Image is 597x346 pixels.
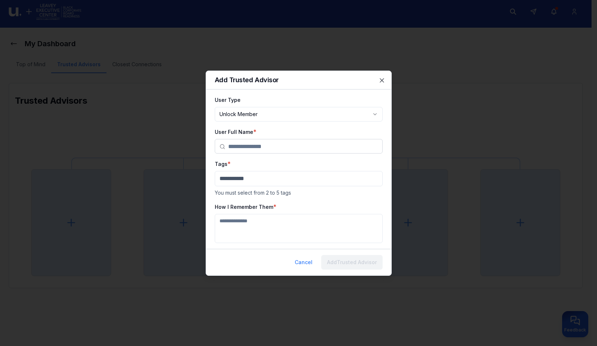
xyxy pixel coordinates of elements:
[215,129,253,135] label: User Full Name
[289,255,318,270] button: Cancel
[215,77,383,83] h2: Add Trusted Advisor
[215,189,383,196] p: You must select from 2 to 5 tags
[215,204,273,210] label: How I Remember Them
[215,161,227,167] label: Tags
[215,97,241,103] label: User Type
